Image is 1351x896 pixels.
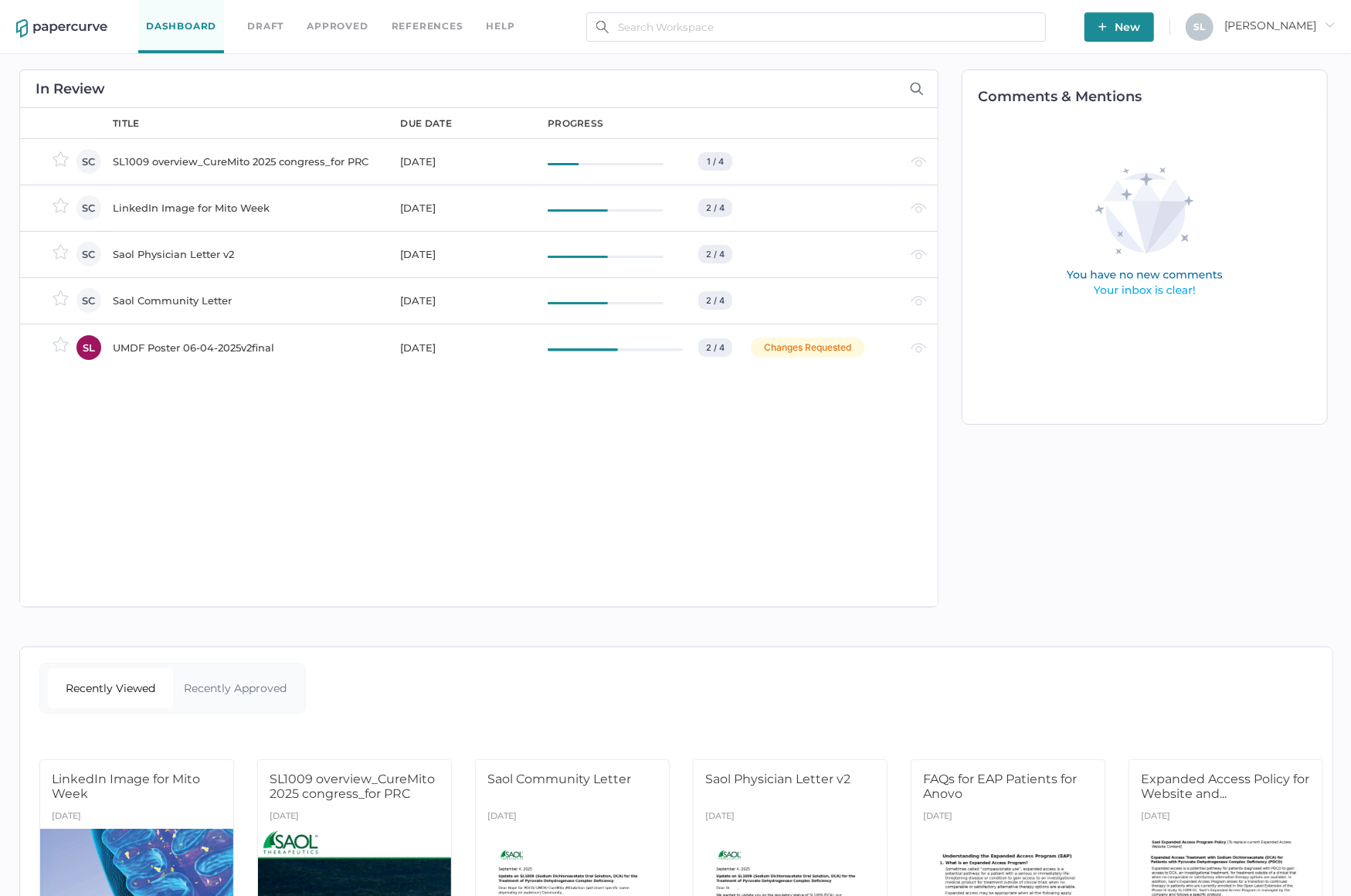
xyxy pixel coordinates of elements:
[911,296,927,306] img: eye-light-gray.b6d092a5.svg
[401,117,452,131] div: due date
[76,335,101,360] div: SL
[705,772,850,786] span: Saol Physician Letter v2
[698,152,732,171] div: 1 / 4
[698,199,732,217] div: 2 / 4
[48,668,173,708] div: Recently Viewed
[113,245,382,263] div: Saol Physician Letter v2
[596,21,609,33] img: search.bf03fe8b.svg
[53,198,69,213] img: star-inactive.70f2008a.svg
[1098,12,1140,42] span: New
[113,117,140,131] div: title
[401,199,530,217] div: [DATE]
[1194,21,1206,32] span: S L
[247,18,283,35] a: Draft
[923,806,952,829] div: [DATE]
[173,668,298,708] div: Recently Approved
[911,249,927,260] img: eye-light-gray.b6d092a5.svg
[1141,806,1170,829] div: [DATE]
[401,152,530,171] div: [DATE]
[53,151,69,167] img: star-inactive.70f2008a.svg
[698,338,732,357] div: 2 / 4
[113,338,382,357] div: UMDF Poster 06-04-2025v2final
[1324,19,1335,30] i: arrow_right
[1034,155,1256,311] img: comments-empty-state.0193fcf7.svg
[307,18,368,35] a: Approved
[113,291,382,310] div: Saol Community Letter
[923,772,1077,801] span: FAQs for EAP Patients for Anovo
[76,149,101,174] div: SC
[53,244,69,260] img: star-inactive.70f2008a.svg
[1141,772,1309,801] span: Expanded Access Policy for Website and...
[911,157,927,167] img: eye-light-gray.b6d092a5.svg
[1224,19,1335,32] span: [PERSON_NAME]
[705,806,735,829] div: [DATE]
[36,82,105,96] h2: In Review
[76,288,101,313] div: SC
[113,199,382,217] div: LinkedIn Image for Mito Week
[1085,12,1154,42] button: New
[392,18,463,35] a: References
[698,245,732,263] div: 2 / 4
[270,806,299,829] div: [DATE]
[113,152,382,171] div: SL1009 overview_CureMito 2025 congress_for PRC
[53,337,69,352] img: star-inactive.70f2008a.svg
[401,245,530,263] div: [DATE]
[698,291,732,310] div: 2 / 4
[76,195,101,220] div: SC
[52,772,200,801] span: LinkedIn Image for Mito Week
[52,806,81,829] div: [DATE]
[53,290,69,306] img: star-inactive.70f2008a.svg
[1098,22,1107,31] img: plus-white.e19ec114.svg
[978,90,1327,104] h2: Comments & Mentions
[548,117,603,131] div: progress
[911,203,927,213] img: eye-light-gray.b6d092a5.svg
[76,242,101,266] div: SC
[910,82,924,96] img: search-icon-expand.c6106642.svg
[487,18,515,35] div: help
[586,12,1046,42] input: Search Workspace
[911,343,927,353] img: eye-light-gray.b6d092a5.svg
[16,19,107,38] img: papercurve-logo-colour.7244d18c.svg
[270,772,435,801] span: SL1009 overview_CureMito 2025 congress_for PRC
[751,338,865,358] div: Changes Requested
[401,291,530,310] div: [DATE]
[487,806,517,829] div: [DATE]
[401,338,530,357] div: [DATE]
[487,772,631,786] span: Saol Community Letter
